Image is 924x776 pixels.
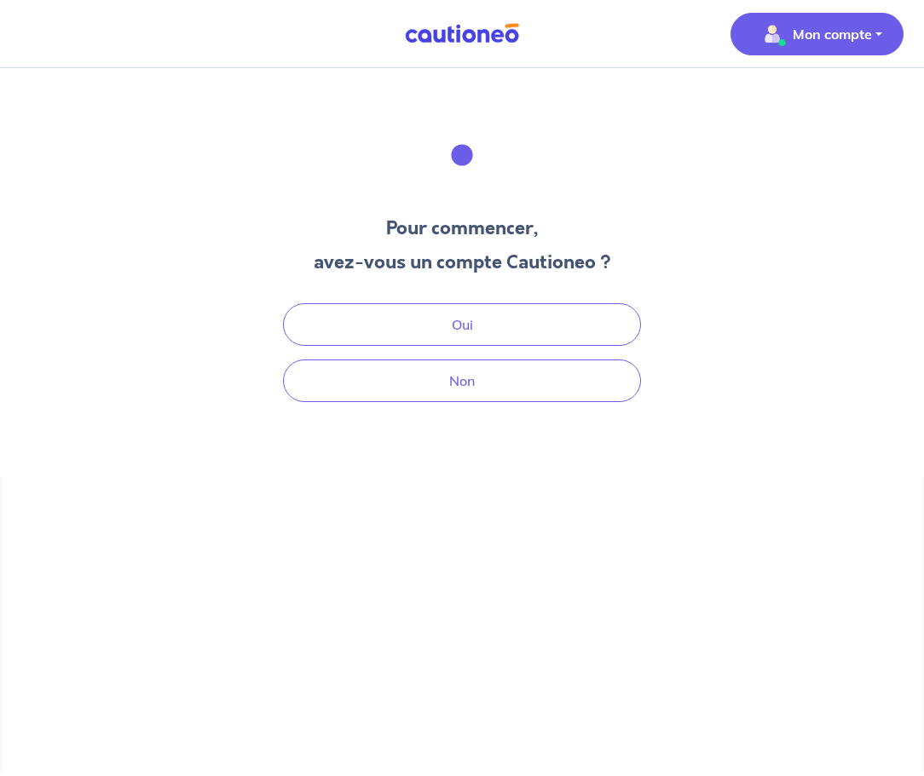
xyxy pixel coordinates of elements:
img: illu_account_valid_menu.svg [759,20,786,48]
button: illu_account_valid_menu.svgMon compte [731,13,904,55]
img: Cautioneo [398,23,526,44]
img: illu_welcome.svg [416,109,508,201]
p: Mon compte [793,24,872,44]
button: Non [283,359,641,402]
h3: Pour commencer, [314,215,611,242]
button: Oui [283,303,641,346]
h3: avez-vous un compte Cautioneo ? [314,249,611,276]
